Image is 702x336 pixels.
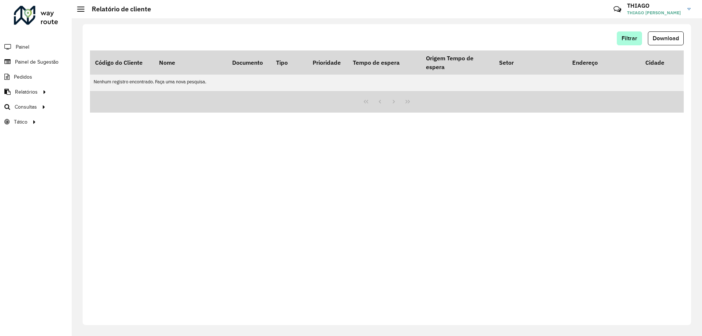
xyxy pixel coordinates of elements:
[494,50,567,75] th: Setor
[14,118,27,126] span: Tático
[15,103,37,111] span: Consultas
[622,35,637,41] span: Filtrar
[90,50,154,75] th: Código do Cliente
[307,50,348,75] th: Prioridade
[15,58,58,66] span: Painel de Sugestão
[648,31,684,45] button: Download
[617,31,642,45] button: Filtrar
[271,50,307,75] th: Tipo
[609,1,625,17] a: Contato Rápido
[154,50,227,75] th: Nome
[14,73,32,81] span: Pedidos
[627,10,682,16] span: THIAGO [PERSON_NAME]
[567,50,640,75] th: Endereço
[227,50,271,75] th: Documento
[15,88,38,96] span: Relatórios
[653,35,679,41] span: Download
[627,2,682,9] h3: THIAGO
[84,5,151,13] h2: Relatório de cliente
[421,50,494,75] th: Origem Tempo de espera
[348,50,421,75] th: Tempo de espera
[16,43,29,51] span: Painel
